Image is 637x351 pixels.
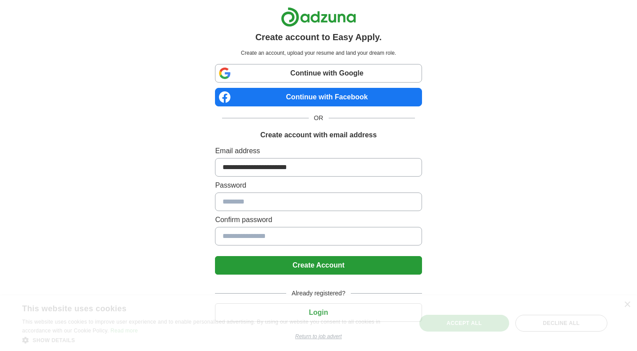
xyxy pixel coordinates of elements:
[215,180,422,191] label: Password
[255,30,382,44] h1: Create account to Easy Apply.
[217,49,420,57] p: Create an account, upload your resume and land your dream role.
[419,315,509,332] div: Accept all
[624,302,630,308] div: Close
[22,319,380,334] span: This website uses cookies to improve user experience and to enable personalised advertising. By u...
[33,337,75,343] span: Show details
[111,328,138,334] a: Read more, opens a new window
[286,289,350,298] span: Already registered?
[22,336,405,344] div: Show details
[215,146,422,156] label: Email address
[309,113,329,123] span: OR
[215,88,422,106] a: Continue with Facebook
[215,64,422,83] a: Continue with Google
[515,315,607,332] div: Decline all
[215,215,422,225] label: Confirm password
[260,130,376,140] h1: Create account with email address
[281,7,356,27] img: Adzuna logo
[215,256,422,275] button: Create Account
[22,301,383,314] div: This website uses cookies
